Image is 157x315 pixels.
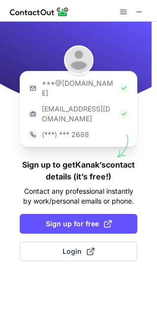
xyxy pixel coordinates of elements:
[20,214,137,234] button: Sign up for free
[42,78,115,98] p: ***@[DOMAIN_NAME]
[20,159,137,182] h1: Sign up to get Kanak’s contact details (it’s free!)
[20,242,137,261] button: Login
[119,83,129,93] img: Check Icon
[10,6,69,18] img: ContactOut v5.3.10
[46,219,112,229] span: Sign up for free
[119,109,129,119] img: Check Icon
[28,130,38,140] img: https://contactout.com/extension/app/static/media/login-phone-icon.bacfcb865e29de816d437549d7f4cb...
[28,109,38,119] img: https://contactout.com/extension/app/static/media/login-work-icon.638a5007170bc45168077fde17b29a1...
[63,246,94,256] span: Login
[64,45,94,75] img: Kanak Singh
[42,104,115,124] p: [EMAIL_ADDRESS][DOMAIN_NAME]
[20,186,137,206] p: Contact any professional instantly by work/personal emails or phone.
[28,83,38,93] img: https://contactout.com/extension/app/static/media/login-email-icon.f64bce713bb5cd1896fef81aa7b14a...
